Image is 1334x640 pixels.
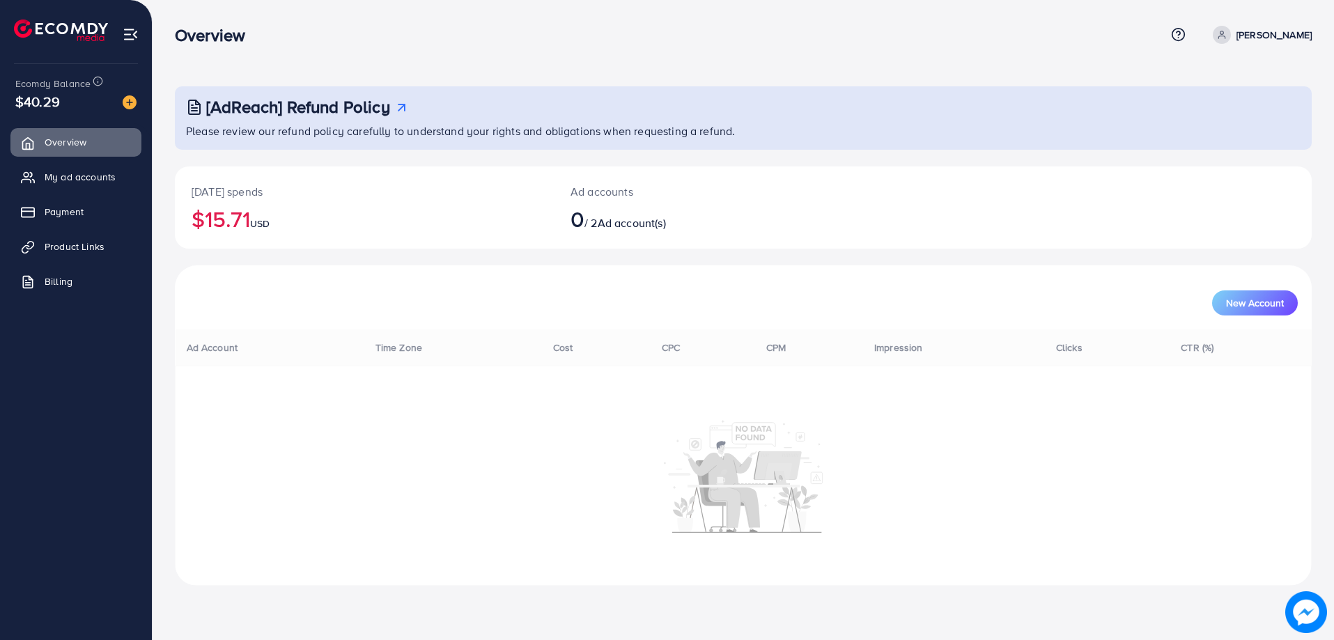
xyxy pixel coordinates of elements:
[598,215,666,231] span: Ad account(s)
[45,240,104,253] span: Product Links
[10,267,141,295] a: Billing
[45,135,86,149] span: Overview
[10,198,141,226] a: Payment
[571,183,821,200] p: Ad accounts
[123,95,137,109] img: image
[192,205,537,232] h2: $15.71
[10,128,141,156] a: Overview
[206,97,390,117] h3: [AdReach] Refund Policy
[15,91,60,111] span: $40.29
[14,19,108,41] img: logo
[186,123,1303,139] p: Please review our refund policy carefully to understand your rights and obligations when requesti...
[123,26,139,42] img: menu
[1212,290,1298,315] button: New Account
[15,77,91,91] span: Ecomdy Balance
[250,217,270,231] span: USD
[1226,298,1284,308] span: New Account
[1236,26,1312,43] p: [PERSON_NAME]
[571,205,821,232] h2: / 2
[45,205,84,219] span: Payment
[1285,591,1327,633] img: image
[175,25,256,45] h3: Overview
[571,203,584,235] span: 0
[1207,26,1312,44] a: [PERSON_NAME]
[192,183,537,200] p: [DATE] spends
[10,163,141,191] a: My ad accounts
[10,233,141,260] a: Product Links
[45,274,72,288] span: Billing
[45,170,116,184] span: My ad accounts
